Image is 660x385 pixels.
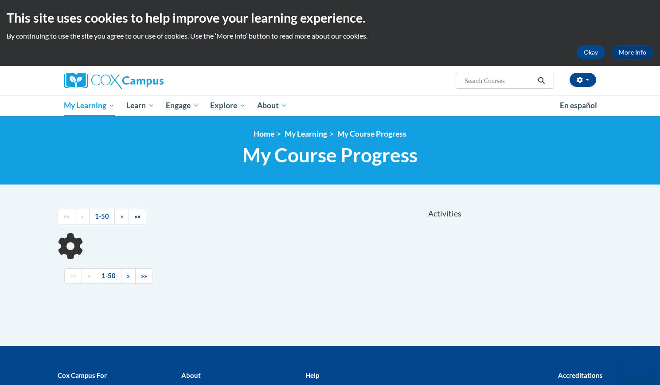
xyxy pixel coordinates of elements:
a: About [251,95,293,116]
span: »» [141,272,147,279]
iframe: Button to launch messaging window [625,350,653,378]
a: Begining [64,268,82,284]
span: About [257,100,287,111]
b: About [181,371,201,379]
a: More Info [612,45,653,59]
b: Cox Campus For [58,371,107,379]
span: Explore [210,100,246,111]
span: Learn [126,100,154,111]
a: End [129,209,146,224]
button: Okay [577,45,605,59]
input: Search Courses [464,75,535,86]
b: Accreditations [558,371,603,379]
a: My Learning [285,129,327,138]
p: By continuing to use the site you agree to our use of cookies. Use the ‘More info’ button to read... [7,31,653,41]
a: Home [254,129,274,138]
a: Next [121,268,136,284]
a: Begining [58,209,75,224]
a: 1-50 [96,268,121,284]
a: My Course Progress [337,129,406,138]
a: En español [554,96,603,115]
a: My Learning [59,95,121,116]
a: Learn [121,95,160,116]
a: End [135,268,153,284]
a: 1-50 [89,209,115,224]
span: « [87,272,90,279]
a: Cox Campus [64,73,233,89]
button: Search [535,75,548,86]
a: Explore [204,95,251,116]
span: » [127,272,130,279]
h2: This site uses cookies to help improve your learning experience. [7,9,653,27]
span: « [81,212,84,220]
a: Previous [82,268,96,284]
a: Previous [75,209,90,224]
span: Engage [166,100,199,111]
span: «« [70,272,76,279]
span: My Learning [64,100,115,111]
span: » [120,212,123,220]
b: Help [305,371,319,379]
span: En español [560,101,597,110]
span: »» [134,212,141,220]
button: Account Settings [570,73,596,87]
a: Engage [160,95,205,116]
span: My Course Progress [242,143,418,167]
div: Main menu [51,95,609,116]
a: Next [114,209,129,224]
span: Activities [428,209,461,219]
img: Cox Campus [64,73,164,89]
span: «« [63,212,70,220]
